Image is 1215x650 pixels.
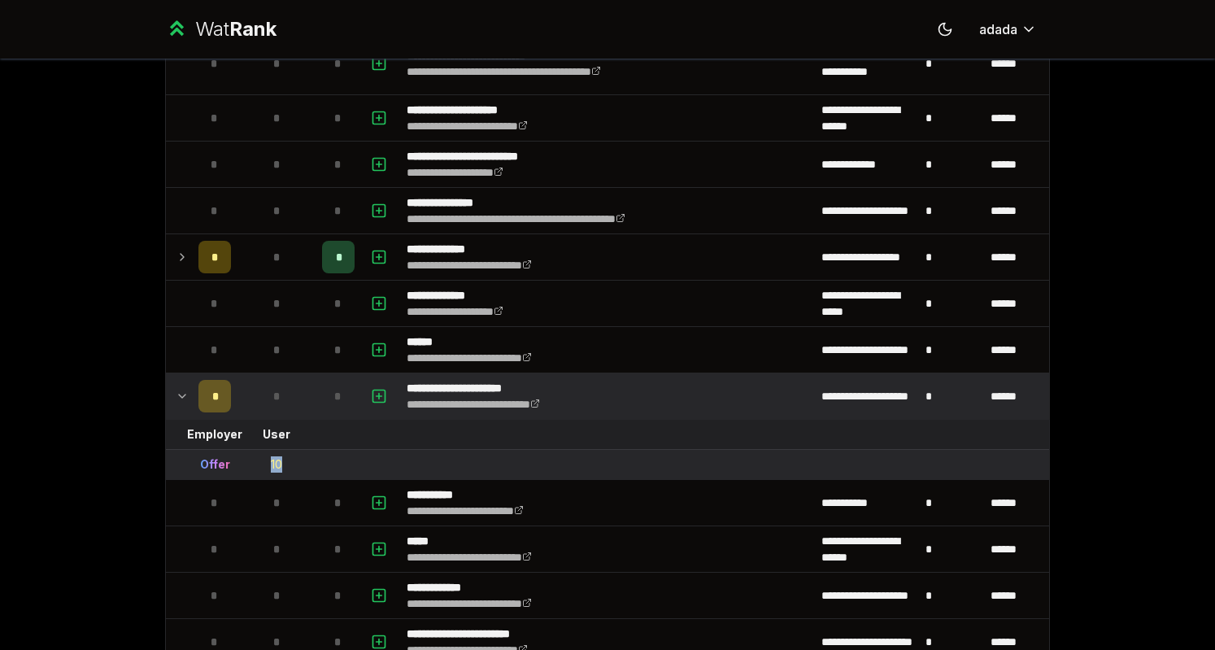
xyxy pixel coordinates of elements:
[966,15,1050,44] button: adada
[229,17,277,41] span: Rank
[192,420,237,449] td: Employer
[237,420,316,449] td: User
[200,456,230,473] div: Offer
[979,20,1017,39] span: adada
[165,16,277,42] a: WatRank
[195,16,277,42] div: Wat
[271,456,282,473] div: 10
